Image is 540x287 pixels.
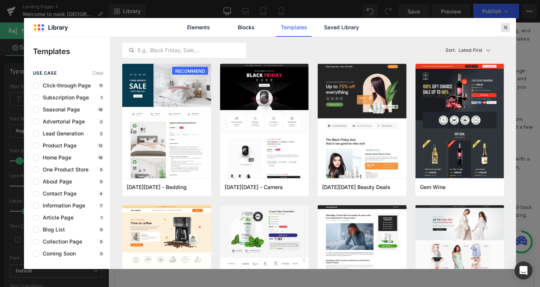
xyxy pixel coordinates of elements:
[39,155,71,161] span: Home Page
[99,119,104,124] p: 2
[33,46,110,57] p: Templates
[97,143,104,148] p: 12
[228,18,264,37] a: Blocks
[39,215,73,221] span: Article Page
[459,47,482,54] p: Latest First
[99,239,104,244] p: 5
[39,251,76,257] span: Coming Soon
[322,184,390,191] span: Black Friday Beauty Deals
[127,184,187,191] span: Cyber Monday - Bedding
[92,71,104,76] span: Clear
[7,47,446,80] p: Riverlution Café at the [GEOGRAPHIC_DATA] is an absolute must. It’s one of those places that just...
[39,191,76,197] span: Contact Page
[99,203,104,208] p: 7
[7,139,446,165] p: Absolutely! If you’ve got a brand, business, product, or event that fits with our community, we’d...
[39,203,85,209] span: Information Page
[39,179,72,185] span: About Page
[225,184,283,191] span: Black Friday - Camera
[98,191,104,196] p: 4
[7,199,439,215] span: We love sharing these local treasures with you. So grab a coffee (or two), take a moment for your...
[99,167,104,172] p: 5
[7,174,71,180] strong: Where can we find you?
[97,107,104,112] p: 18
[39,227,65,233] span: Blog List
[99,179,104,184] p: 5
[39,95,89,101] span: Subscription Page
[39,107,80,113] span: Seasonal Page
[99,251,104,256] p: 3
[276,18,312,37] a: Templates
[7,182,446,215] p: We’re proud to call Christchurch home, and it’s honestly a city that just keeps on giving. From t...
[7,39,268,45] strong: What’s one hidden treasure or secret spot in [GEOGRAPHIC_DATA] that families should check out?
[123,46,246,55] input: E.g.: Black Friday, Sale,...
[39,131,84,137] span: Lead Generation
[98,83,104,88] p: 11
[97,155,104,160] p: 18
[324,18,359,37] a: Saved Library
[99,227,104,232] p: 0
[7,4,446,30] p: Honestly, it’s hearing from parents who say, "I found the best park/café/day out thanks to nook."...
[172,67,208,75] span: RECOMMEND
[514,261,532,279] div: Open Intercom Messenger
[99,95,104,100] p: 1
[445,48,456,53] span: Sort:
[99,215,104,220] p: 1
[39,239,82,245] span: Collection Page
[7,132,165,138] strong: Can businesses advertise with nook [GEOGRAPHIC_DATA]?
[39,119,85,125] span: Advertorial Page
[442,43,504,58] button: Latest FirstSort:Latest First
[99,131,104,136] p: 2
[39,167,88,173] span: One Product Store
[181,18,216,37] a: Elements
[33,71,57,76] span: use case
[420,184,445,191] span: Gem Wine
[7,89,198,96] strong: What’s the next big thing on the horizon for nook [GEOGRAPHIC_DATA]?
[39,143,76,149] span: Product Page
[39,83,91,89] span: Click-through Page
[7,97,446,123] p: We’re just getting started. Launching The Canterbaby Club has been a huge highlight. There’s some...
